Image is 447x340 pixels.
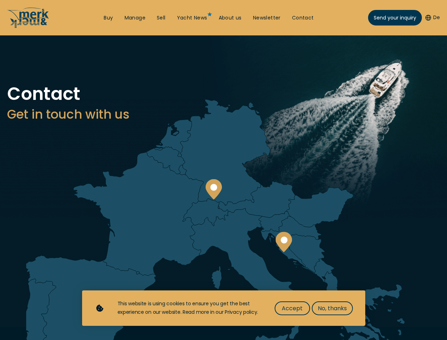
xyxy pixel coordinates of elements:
[368,10,422,25] a: Send your inquiry
[253,15,281,22] a: Newsletter
[157,15,166,22] a: Sell
[312,301,353,315] button: No, thanks
[125,15,145,22] a: Manage
[104,15,113,22] a: Buy
[374,14,416,22] span: Send your inquiry
[275,301,310,315] button: Accept
[7,85,440,103] h1: Contact
[425,14,440,21] button: De
[292,15,314,22] a: Contact
[318,304,347,313] span: No, thanks
[225,308,257,316] a: Privacy policy
[118,300,260,317] div: This website is using cookies to ensure you get the best experience on our website. Read more in ...
[282,304,303,313] span: Accept
[7,106,440,123] h3: Get in touch with us
[177,15,207,22] a: Yacht News
[219,15,242,22] a: About us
